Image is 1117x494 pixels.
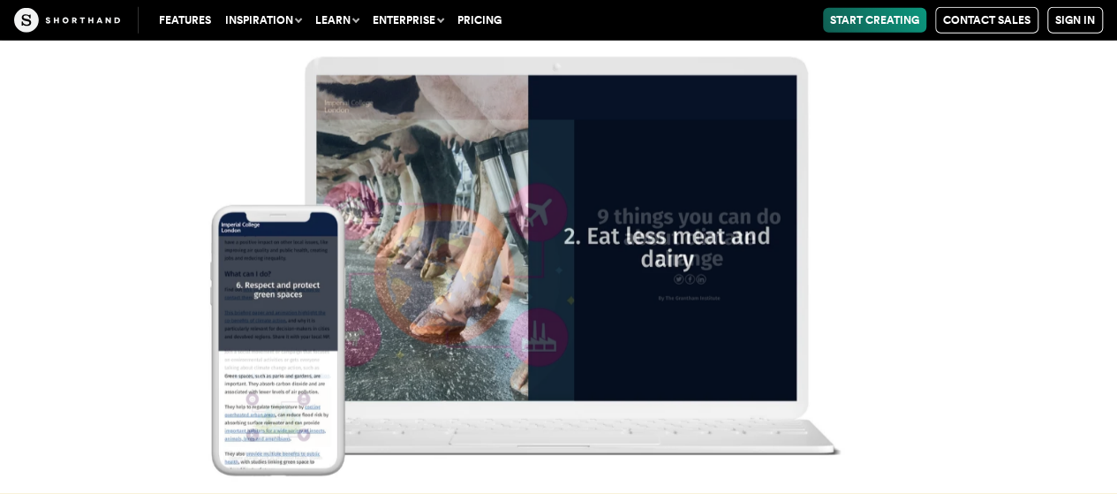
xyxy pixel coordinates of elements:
a: Start Creating [823,8,926,33]
button: Learn [308,8,366,33]
a: Sign in [1047,7,1103,34]
img: The Craft [14,8,120,33]
a: Contact Sales [935,7,1038,34]
button: Enterprise [366,8,450,33]
a: Pricing [450,8,509,33]
a: Features [152,8,218,33]
button: Inspiration [218,8,308,33]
